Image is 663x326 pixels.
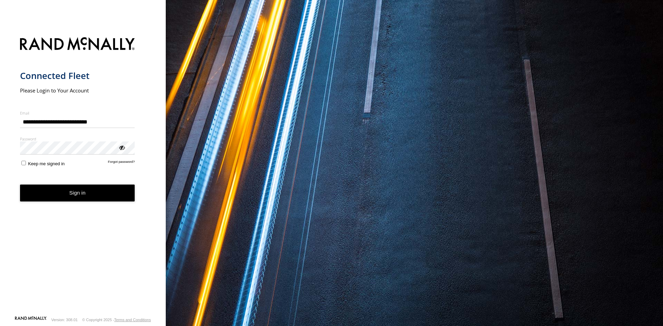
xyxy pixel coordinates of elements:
span: Keep me signed in [28,161,65,166]
h1: Connected Fleet [20,70,135,81]
div: Version: 308.01 [51,318,78,322]
label: Email [20,110,135,116]
a: Forgot password? [108,160,135,166]
label: Password [20,136,135,141]
a: Terms and Conditions [114,318,151,322]
div: © Copyright 2025 - [82,318,151,322]
a: Visit our Website [15,316,47,323]
img: Rand McNally [20,36,135,53]
button: Sign in [20,185,135,201]
input: Keep me signed in [21,161,26,165]
form: main [20,33,146,316]
div: ViewPassword [118,144,125,151]
h2: Please Login to Your Account [20,87,135,94]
